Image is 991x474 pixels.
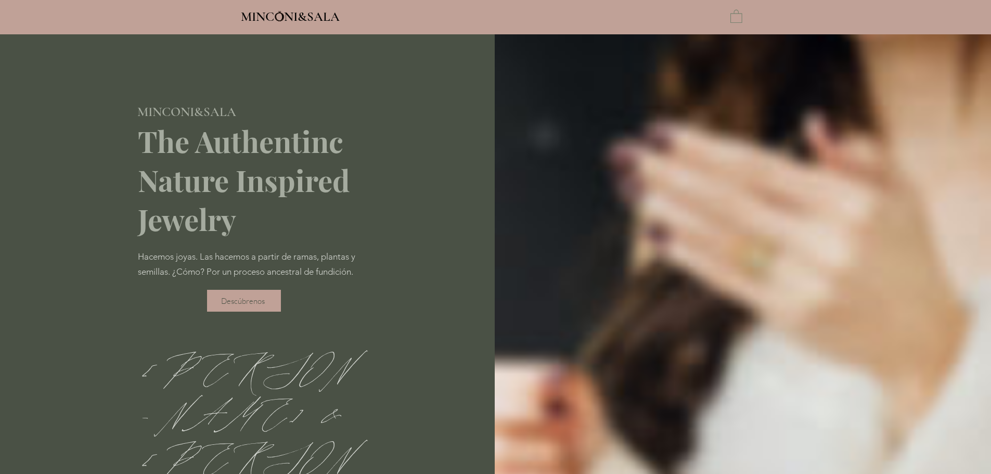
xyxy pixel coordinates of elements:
span: Hacemos joyas. Las hacemos a partir de ramas, plantas y semillas. ¿Cómo? Por un proceso ancestral... [138,251,355,277]
a: Descúbrenos [207,290,281,312]
img: Minconi Sala [275,11,284,21]
span: MINCONI&SALA [137,104,236,120]
span: Descúbrenos [221,296,265,306]
span: The Authentinc Nature Inspired Jewelry [138,121,350,238]
span: MINCONI&SALA [241,9,340,24]
a: MINCONI&SALA [241,7,340,24]
a: MINCONI&SALA [137,102,236,119]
